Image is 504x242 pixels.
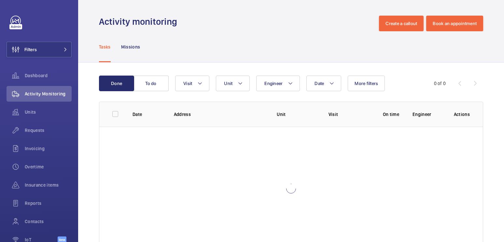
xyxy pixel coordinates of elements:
[413,111,443,118] p: Engineer
[133,76,169,91] button: To do
[175,76,209,91] button: Visit
[99,44,111,50] p: Tasks
[306,76,341,91] button: Date
[426,16,483,31] button: Book an appointment
[99,76,134,91] button: Done
[380,111,402,118] p: On time
[183,81,192,86] span: Visit
[25,145,72,152] span: Invoicing
[379,16,424,31] button: Create a callout
[25,218,72,225] span: Contacts
[277,111,318,118] p: Unit
[25,164,72,170] span: Overtime
[99,16,181,28] h1: Activity monitoring
[264,81,283,86] span: Engineer
[25,72,72,79] span: Dashboard
[133,111,163,118] p: Date
[25,127,72,134] span: Requests
[25,200,72,206] span: Reports
[25,182,72,188] span: Insurance items
[256,76,300,91] button: Engineer
[216,76,250,91] button: Unit
[454,111,470,118] p: Actions
[315,81,324,86] span: Date
[121,44,140,50] p: Missions
[7,42,72,57] button: Filters
[174,111,267,118] p: Address
[348,76,385,91] button: More filters
[434,80,446,87] div: 0 of 0
[25,109,72,115] span: Units
[224,81,232,86] span: Unit
[355,81,378,86] span: More filters
[25,91,72,97] span: Activity Monitoring
[24,46,37,53] span: Filters
[329,111,370,118] p: Visit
